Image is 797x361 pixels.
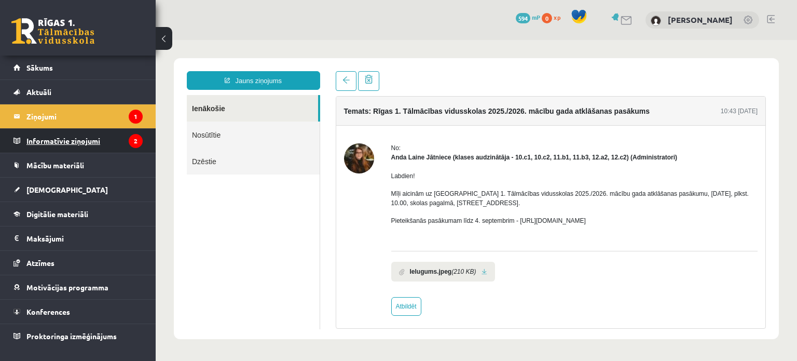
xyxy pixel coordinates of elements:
a: Atzīmes [13,251,143,275]
b: Ielugums.jpeg [254,227,296,236]
a: Ienākošie [31,55,162,82]
img: Kristīne Vītola [651,16,661,26]
span: Konferences [26,307,70,316]
a: [PERSON_NAME] [668,15,733,25]
p: Pieteikšanās pasākumam līdz 4. septembrim - [URL][DOMAIN_NAME] [236,176,602,185]
i: (210 KB) [296,227,320,236]
i: 2 [129,134,143,148]
a: Proktoringa izmēģinājums [13,324,143,348]
a: Rīgas 1. Tālmācības vidusskola [11,18,94,44]
a: Ziņojumi1 [13,104,143,128]
a: [DEMOGRAPHIC_DATA] [13,178,143,202]
h4: Temats: Rīgas 1. Tālmācības vidusskolas 2025./2026. mācību gada atklāšanas pasākums [188,67,494,75]
span: Sākums [26,63,53,72]
span: mP [532,13,540,21]
span: 0 [542,13,552,23]
i: 1 [129,110,143,124]
span: [DEMOGRAPHIC_DATA] [26,185,108,194]
a: Dzēstie [31,108,164,135]
a: Konferences [13,300,143,324]
div: No: [236,103,602,113]
span: Motivācijas programma [26,283,108,292]
a: 0 xp [542,13,566,21]
a: Nosūtītie [31,82,164,108]
a: Jauns ziņojums [31,31,164,50]
span: Digitālie materiāli [26,209,88,219]
span: xp [554,13,560,21]
a: Informatīvie ziņojumi2 [13,129,143,153]
a: 594 mP [516,13,540,21]
a: Digitālie materiāli [13,202,143,226]
span: Mācību materiāli [26,161,84,170]
div: 10:43 [DATE] [565,66,602,76]
legend: Informatīvie ziņojumi [26,129,143,153]
a: Maksājumi [13,226,143,250]
span: Atzīmes [26,258,54,268]
img: Anda Laine Jātniece (klases audzinātāja - 10.c1, 10.c2, 11.b1, 11.b3, 12.a2, 12.c2) [188,103,218,133]
legend: Ziņojumi [26,104,143,128]
a: Motivācijas programma [13,275,143,299]
span: Aktuāli [26,87,51,97]
legend: Maksājumi [26,226,143,250]
a: Atbildēt [236,257,266,276]
strong: Anda Laine Jātniece (klases audzinātāja - 10.c1, 10.c2, 11.b1, 11.b3, 12.a2, 12.c2) (Administratori) [236,114,522,121]
span: 594 [516,13,530,23]
span: Proktoringa izmēģinājums [26,331,117,341]
a: Mācību materiāli [13,153,143,177]
p: Mīļi aicinām uz [GEOGRAPHIC_DATA] 1. Tālmācības vidusskolas 2025./2026. mācību gada atklāšanas pa... [236,149,602,168]
a: Sākums [13,56,143,79]
p: Labdien! [236,131,602,141]
a: Aktuāli [13,80,143,104]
